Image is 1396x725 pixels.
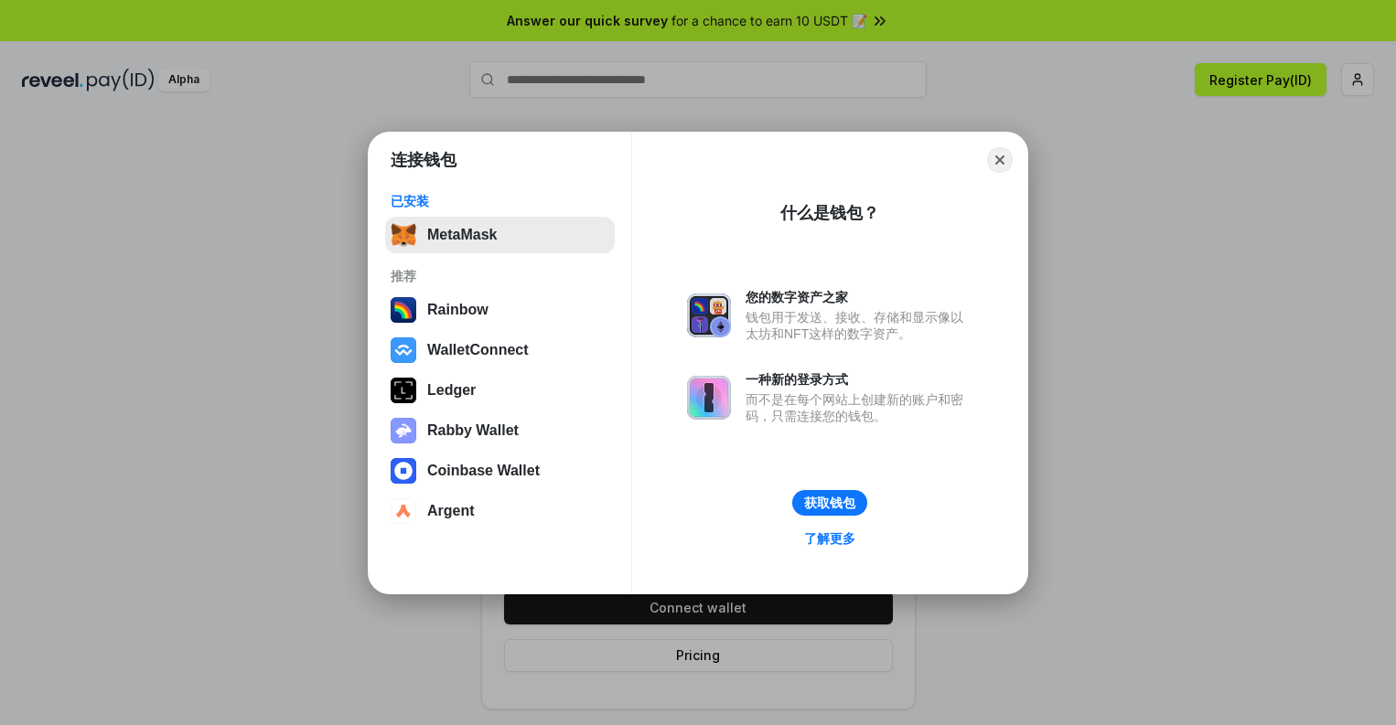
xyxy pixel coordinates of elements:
img: svg+xml,%3Csvg%20width%3D%2228%22%20height%3D%2228%22%20viewBox%3D%220%200%2028%2028%22%20fill%3D... [391,498,416,524]
img: svg+xml,%3Csvg%20xmlns%3D%22http%3A%2F%2Fwww.w3.org%2F2000%2Fsvg%22%20fill%3D%22none%22%20viewBox... [391,418,416,443]
div: 推荐 [391,268,609,284]
img: svg+xml,%3Csvg%20width%3D%2228%22%20height%3D%2228%22%20viewBox%3D%220%200%2028%2028%22%20fill%3D... [391,458,416,484]
div: WalletConnect [427,342,529,358]
button: MetaMask [385,217,615,253]
button: Argent [385,493,615,529]
img: svg+xml,%3Csvg%20width%3D%2228%22%20height%3D%2228%22%20viewBox%3D%220%200%2028%2028%22%20fill%3D... [391,337,416,363]
div: MetaMask [427,227,497,243]
button: Rainbow [385,292,615,328]
div: Coinbase Wallet [427,463,540,479]
img: svg+xml,%3Csvg%20width%3D%22120%22%20height%3D%22120%22%20viewBox%3D%220%200%20120%20120%22%20fil... [391,297,416,323]
div: Rainbow [427,302,489,318]
img: svg+xml,%3Csvg%20fill%3D%22none%22%20height%3D%2233%22%20viewBox%3D%220%200%2035%2033%22%20width%... [391,222,416,248]
button: Coinbase Wallet [385,453,615,489]
button: Close [987,147,1013,173]
div: 了解更多 [804,530,855,547]
img: svg+xml,%3Csvg%20xmlns%3D%22http%3A%2F%2Fwww.w3.org%2F2000%2Fsvg%22%20fill%3D%22none%22%20viewBox... [687,293,731,337]
div: 一种新的登录方式 [746,371,972,388]
div: 钱包用于发送、接收、存储和显示像以太坊和NFT这样的数字资产。 [746,309,972,342]
button: WalletConnect [385,332,615,368]
h1: 连接钱包 [391,149,456,171]
img: svg+xml,%3Csvg%20xmlns%3D%22http%3A%2F%2Fwww.w3.org%2F2000%2Fsvg%22%20fill%3D%22none%22%20viewBox... [687,376,731,420]
button: Ledger [385,372,615,409]
button: Rabby Wallet [385,412,615,449]
div: Argent [427,503,475,519]
div: 已安装 [391,193,609,209]
button: 获取钱包 [792,490,867,516]
div: 而不是在每个网站上创建新的账户和密码，只需连接您的钱包。 [746,391,972,424]
div: 获取钱包 [804,495,855,511]
a: 了解更多 [793,527,866,550]
div: Ledger [427,382,476,399]
div: 什么是钱包？ [780,202,879,224]
img: svg+xml,%3Csvg%20xmlns%3D%22http%3A%2F%2Fwww.w3.org%2F2000%2Fsvg%22%20width%3D%2228%22%20height%3... [391,378,416,403]
div: 您的数字资产之家 [746,289,972,305]
div: Rabby Wallet [427,422,519,439]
